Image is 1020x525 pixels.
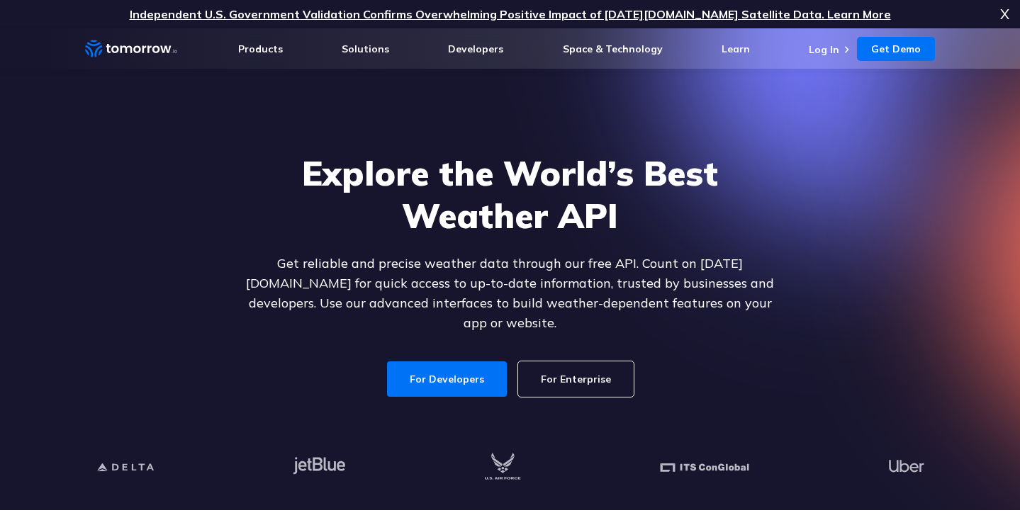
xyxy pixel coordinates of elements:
[448,43,503,55] a: Developers
[809,43,839,56] a: Log In
[237,152,784,237] h1: Explore the World’s Best Weather API
[342,43,389,55] a: Solutions
[518,361,634,397] a: For Enterprise
[238,43,283,55] a: Products
[387,361,507,397] a: For Developers
[237,254,784,333] p: Get reliable and precise weather data through our free API. Count on [DATE][DOMAIN_NAME] for quic...
[857,37,935,61] a: Get Demo
[722,43,750,55] a: Learn
[85,38,177,60] a: Home link
[130,7,891,21] a: Independent U.S. Government Validation Confirms Overwhelming Positive Impact of [DATE][DOMAIN_NAM...
[563,43,663,55] a: Space & Technology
